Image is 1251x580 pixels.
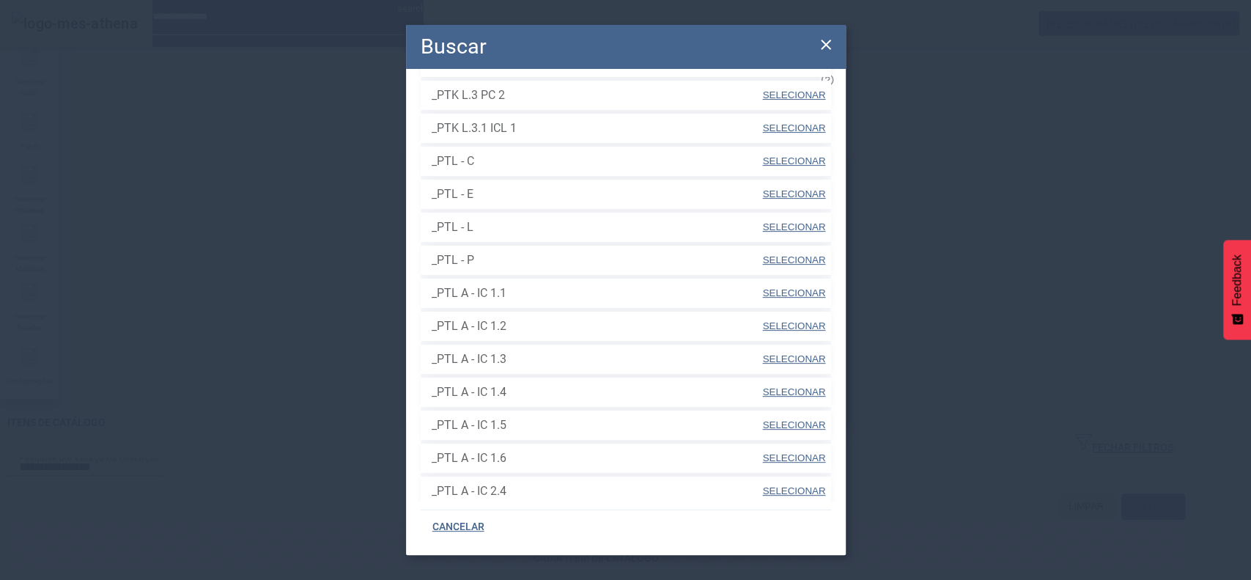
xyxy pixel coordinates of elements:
[1230,254,1244,306] span: Feedback
[432,87,761,104] span: _PTK L.3 PC 2
[432,252,761,269] span: _PTL - P
[432,482,761,500] span: _PTL A - IC 2.4
[432,219,761,236] span: _PTL - L
[763,452,826,463] span: SELECIONAR
[421,514,496,540] button: CANCELAR
[763,386,826,397] span: SELECIONAR
[763,254,826,265] span: SELECIONAR
[763,320,826,331] span: SELECIONAR
[763,419,826,430] span: SELECIONAR
[763,89,826,100] span: SELECIONAR
[761,478,827,504] button: SELECIONAR
[763,188,826,199] span: SELECIONAR
[432,416,761,434] span: _PTL A - IC 1.5
[432,383,761,401] span: _PTL A - IC 1.4
[761,82,827,109] button: SELECIONAR
[761,214,827,241] button: SELECIONAR
[761,49,827,76] button: SELECIONAR
[761,280,827,306] button: SELECIONAR
[761,346,827,372] button: SELECIONAR
[432,317,761,335] span: _PTL A - IC 1.2
[763,122,826,133] span: SELECIONAR
[761,181,827,208] button: SELECIONAR
[432,120,761,137] span: _PTK L.3.1 ICL 1
[763,353,826,364] span: SELECIONAR
[763,221,826,232] span: SELECIONAR
[432,153,761,170] span: _PTL - C
[432,285,761,302] span: _PTL A - IC 1.1
[761,412,827,438] button: SELECIONAR
[761,247,827,274] button: SELECIONAR
[763,485,826,496] span: SELECIONAR
[761,148,827,175] button: SELECIONAR
[763,287,826,298] span: SELECIONAR
[432,350,761,368] span: _PTL A - IC 1.3
[761,379,827,405] button: SELECIONAR
[761,115,827,142] button: SELECIONAR
[761,445,827,471] button: SELECIONAR
[432,520,484,535] span: CANCELAR
[1223,240,1251,339] button: Feedback - Mostrar pesquisa
[432,186,761,203] span: _PTL - E
[763,155,826,166] span: SELECIONAR
[432,449,761,467] span: _PTL A - IC 1.6
[421,31,487,62] h2: Buscar
[761,313,827,339] button: SELECIONAR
